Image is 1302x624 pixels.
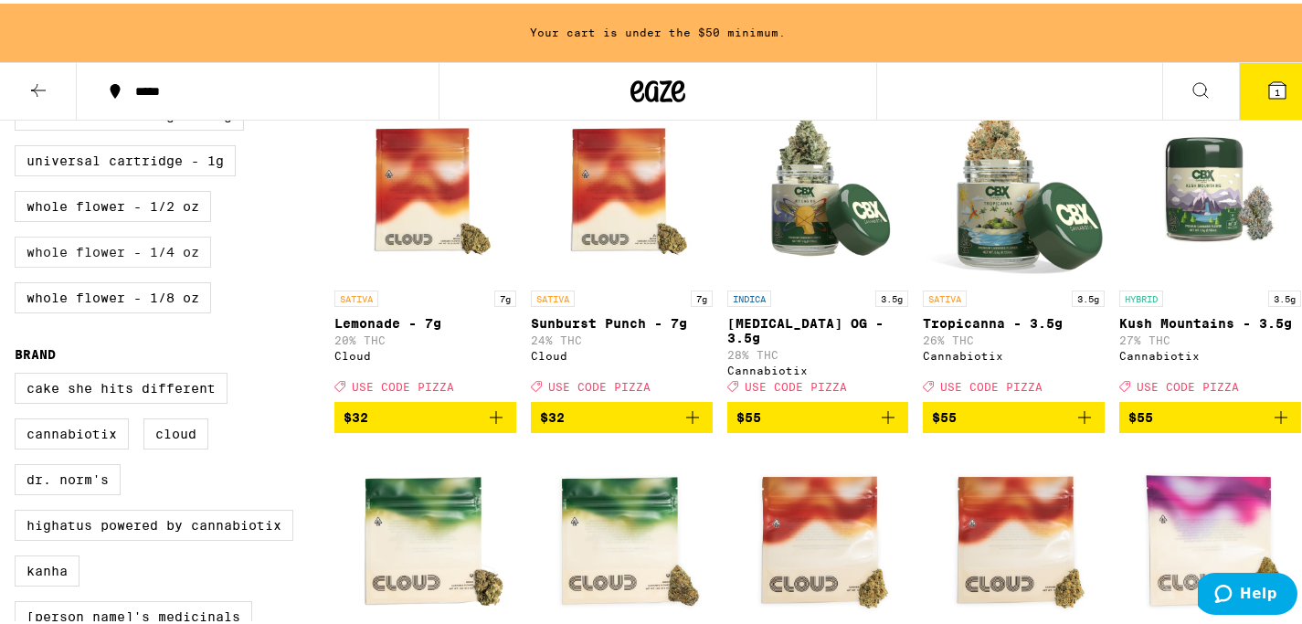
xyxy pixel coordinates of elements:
[736,407,761,421] span: $55
[923,331,1105,343] p: 26% THC
[15,142,236,173] label: Universal Cartridge - 1g
[1119,331,1301,343] p: 27% THC
[1119,398,1301,429] button: Add to bag
[344,407,368,421] span: $32
[1119,287,1163,303] p: HYBRID
[1119,312,1301,327] p: Kush Mountains - 3.5g
[1119,95,1301,278] img: Cannabiotix - Kush Mountains - 3.5g
[745,377,847,389] span: USE CODE PIZZA
[15,506,293,537] label: Highatus Powered by Cannabiotix
[727,398,909,429] button: Add to bag
[352,377,454,389] span: USE CODE PIZZA
[540,407,565,421] span: $32
[1198,569,1297,615] iframe: Opens a widget where you can find more information
[923,95,1105,278] img: Cannabiotix - Tropicanna - 3.5g
[531,331,713,343] p: 24% THC
[334,312,516,327] p: Lemonade - 7g
[494,287,516,303] p: 7g
[1128,407,1153,421] span: $55
[1119,346,1301,358] div: Cannabiotix
[875,287,908,303] p: 3.5g
[334,95,516,398] a: Open page for Lemonade - 7g from Cloud
[727,95,909,278] img: Cannabiotix - Jet Lag OG - 3.5g
[531,398,713,429] button: Add to bag
[15,369,228,400] label: Cake She Hits Different
[923,398,1105,429] button: Add to bag
[334,287,378,303] p: SATIVA
[923,312,1105,327] p: Tropicanna - 3.5g
[1119,95,1301,398] a: Open page for Kush Mountains - 3.5g from Cannabiotix
[531,346,713,358] div: Cloud
[1268,287,1301,303] p: 3.5g
[15,415,129,446] label: Cannabiotix
[691,287,713,303] p: 7g
[1137,377,1239,389] span: USE CODE PIZZA
[923,95,1105,398] a: Open page for Tropicanna - 3.5g from Cannabiotix
[15,460,121,492] label: Dr. Norm's
[727,312,909,342] p: [MEDICAL_DATA] OG - 3.5g
[1275,83,1280,94] span: 1
[531,287,575,303] p: SATIVA
[334,95,516,278] img: Cloud - Lemonade - 7g
[334,331,516,343] p: 20% THC
[932,407,957,421] span: $55
[923,346,1105,358] div: Cannabiotix
[531,312,713,327] p: Sunburst Punch - 7g
[15,344,56,358] legend: Brand
[727,287,771,303] p: INDICA
[143,415,208,446] label: Cloud
[727,345,909,357] p: 28% THC
[727,361,909,373] div: Cannabiotix
[15,187,211,218] label: Whole Flower - 1/2 oz
[727,95,909,398] a: Open page for Jet Lag OG - 3.5g from Cannabiotix
[923,287,967,303] p: SATIVA
[1072,287,1105,303] p: 3.5g
[15,279,211,310] label: Whole Flower - 1/8 oz
[15,552,79,583] label: Kanha
[334,346,516,358] div: Cloud
[531,95,713,398] a: Open page for Sunburst Punch - 7g from Cloud
[531,95,713,278] img: Cloud - Sunburst Punch - 7g
[940,377,1043,389] span: USE CODE PIZZA
[15,233,211,264] label: Whole Flower - 1/4 oz
[548,377,651,389] span: USE CODE PIZZA
[334,398,516,429] button: Add to bag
